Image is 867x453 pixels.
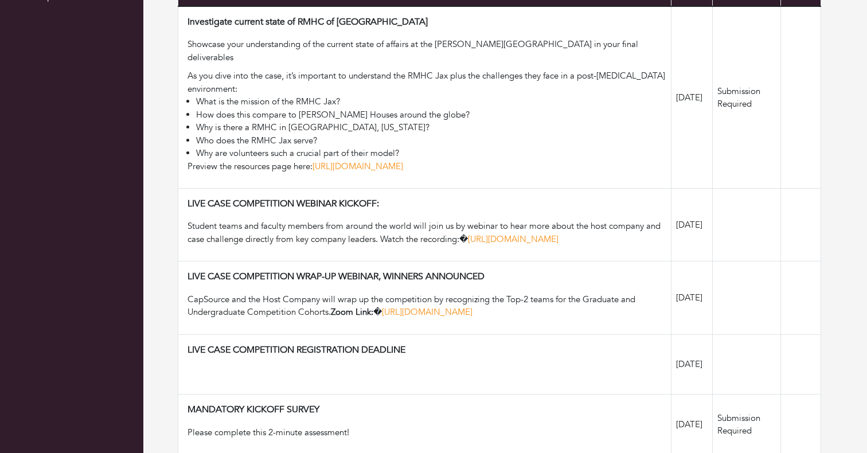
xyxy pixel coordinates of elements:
[188,220,666,245] div: Student teams and faculty members from around the world will join us by webinar to hear more abou...
[196,147,666,160] li: Why are volunteers such a crucial part of their model?
[196,95,666,108] li: What is the mission of the RMHC Jax?
[671,189,712,261] td: [DATE]
[188,293,666,319] div: CapSource and the Host Company will wrap up the competition by recognizing the Top-2 teams for th...
[196,121,666,134] li: Why is there a RMHC in [GEOGRAPHIC_DATA], [US_STATE]?
[196,108,666,122] li: How does this compare to [PERSON_NAME] Houses around the globe?
[468,233,559,245] a: [URL][DOMAIN_NAME]
[188,17,428,28] h4: Investigate current state of RMHC of [GEOGRAPHIC_DATA]
[188,426,666,439] div: Please complete this 2-minute assessment!
[671,261,712,334] td: [DATE]
[188,69,666,95] div: As you dive into the case, it’s important to understand the RMHC Jax plus the challenges they fac...
[188,404,319,415] h4: MANDATORY KICKOFF SURVEY
[331,306,373,318] strong: Zoom Link:
[313,161,403,172] a: [URL][DOMAIN_NAME]
[188,38,666,64] div: Showcase your understanding of the current state of affairs at the [PERSON_NAME][GEOGRAPHIC_DATA]...
[196,134,666,147] li: Who does the RMHC Jax serve?
[671,6,712,189] td: [DATE]
[188,345,405,356] h4: LIVE CASE COMPETITION REGISTRATION DEADLINE
[188,271,485,282] h4: LIVE CASE COMPETITION WRAP-UP WEBINAR, WINNERS ANNOUNCED
[188,198,379,209] h4: LIVE CASE COMPETITION WEBINAR KICKOFF:
[671,334,712,395] td: [DATE]
[713,6,781,189] td: Submission Required
[188,160,666,173] div: Preview the resources page here:
[382,306,472,318] a: [URL][DOMAIN_NAME]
